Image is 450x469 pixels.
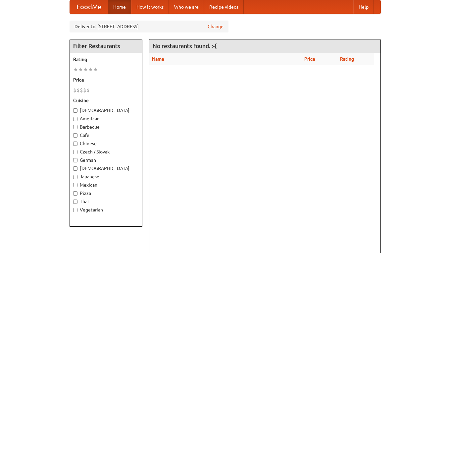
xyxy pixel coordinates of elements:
[73,107,139,114] label: [DEMOGRAPHIC_DATA]
[73,56,139,63] h5: Rating
[86,87,90,94] li: $
[73,148,139,155] label: Czech / Slovak
[169,0,204,14] a: Who we are
[73,175,77,179] input: Japanese
[73,182,139,188] label: Mexican
[353,0,374,14] a: Help
[83,87,86,94] li: $
[73,166,77,171] input: [DEMOGRAPHIC_DATA]
[153,43,217,49] ng-pluralize: No restaurants found. :-(
[73,173,139,180] label: Japanese
[83,66,88,73] li: ★
[73,124,139,130] label: Barbecue
[131,0,169,14] a: How it works
[73,140,139,147] label: Chinese
[73,206,139,213] label: Vegetarian
[70,0,108,14] a: FoodMe
[208,23,224,30] a: Change
[73,208,77,212] input: Vegetarian
[73,157,139,163] label: German
[78,66,83,73] li: ★
[73,117,77,121] input: American
[70,39,142,53] h4: Filter Restaurants
[73,133,77,138] input: Cafe
[73,190,139,197] label: Pizza
[73,125,77,129] input: Barbecue
[73,115,139,122] label: American
[80,87,83,94] li: $
[204,0,244,14] a: Recipe videos
[73,142,77,146] input: Chinese
[73,97,139,104] h5: Cuisine
[73,198,139,205] label: Thai
[152,56,164,62] a: Name
[73,87,76,94] li: $
[73,132,139,139] label: Cafe
[73,158,77,162] input: German
[70,21,228,32] div: Deliver to: [STREET_ADDRESS]
[73,66,78,73] li: ★
[93,66,98,73] li: ★
[108,0,131,14] a: Home
[73,200,77,204] input: Thai
[73,191,77,196] input: Pizza
[340,56,354,62] a: Rating
[73,108,77,113] input: [DEMOGRAPHIC_DATA]
[73,165,139,172] label: [DEMOGRAPHIC_DATA]
[73,183,77,187] input: Mexican
[304,56,315,62] a: Price
[88,66,93,73] li: ★
[76,87,80,94] li: $
[73,150,77,154] input: Czech / Slovak
[73,77,139,83] h5: Price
